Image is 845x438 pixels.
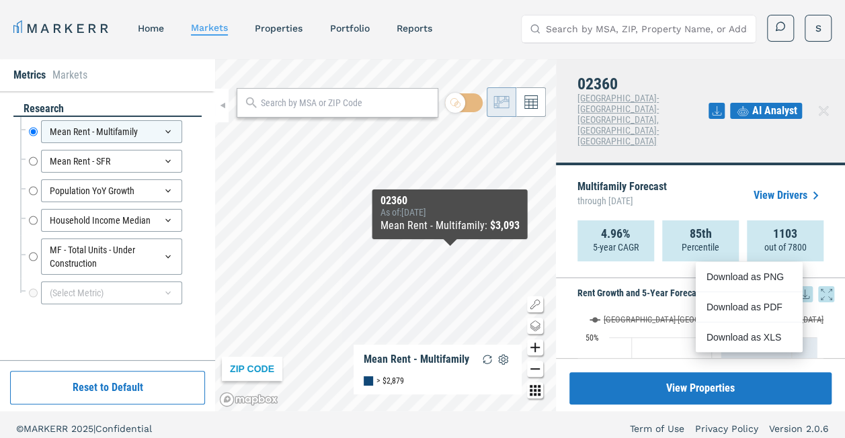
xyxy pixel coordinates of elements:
button: Show Boston-Cambridge-Newton, MA-NH [590,314,723,324]
span: MARKERR [24,423,71,434]
button: AI Analyst [730,103,802,119]
a: Term of Use [630,422,684,435]
button: Zoom out map button [527,361,543,377]
input: Search by MSA, ZIP, Property Name, or Address [546,15,748,42]
a: reports [396,23,432,34]
span: AI Analyst [752,103,797,119]
div: Download as XLS [695,322,802,352]
span: Confidential [95,423,152,434]
button: S [805,15,832,42]
strong: 4.96% [601,227,631,240]
p: Multifamily Forecast [577,181,667,210]
a: Version 2.0.6 [769,422,829,435]
a: Mapbox logo [219,392,278,407]
a: properties [255,23,303,34]
div: (Select Metric) [41,281,182,304]
a: markets [191,22,228,33]
h5: Rent Growth and 5-Year Forecast [577,286,834,302]
p: out of 7800 [764,240,807,254]
text: 50% [586,333,599,343]
p: 5-year CAGR [593,240,639,254]
canvas: Map [215,59,556,411]
b: $3,093 [490,219,520,232]
li: Markets [52,67,87,83]
div: Map Tooltip Content [380,195,520,234]
li: Metrics [13,67,46,83]
strong: 1103 [773,227,797,240]
div: Download as XLS [706,331,783,344]
div: Download as PDF [706,300,783,314]
div: > $2,879 [376,374,404,388]
div: Household Income Median [41,209,182,232]
img: Settings [495,351,512,367]
button: Reset to Default [10,371,205,404]
div: Mean Rent - Multifamily [364,353,469,366]
span: [GEOGRAPHIC_DATA]-[GEOGRAPHIC_DATA]-[GEOGRAPHIC_DATA], [GEOGRAPHIC_DATA]-[GEOGRAPHIC_DATA] [577,93,659,146]
p: Percentile [682,240,719,254]
div: research [13,101,202,117]
a: View Drivers [754,187,823,204]
button: Change style map button [527,318,543,334]
strong: 85th [690,227,712,240]
input: Search by MSA or ZIP Code [261,96,431,110]
div: Download as PNG [706,270,783,283]
a: Portfolio [329,23,369,34]
div: 02360 [380,195,520,207]
div: Mean Rent - SFR [41,150,182,173]
span: S [815,21,821,35]
button: Show/Hide Legend Map Button [527,296,543,312]
img: Reload Legend [479,351,495,367]
div: Population YoY Growth [41,179,182,202]
a: MARKERR [13,19,111,38]
h4: 02360 [577,75,709,93]
button: View Properties [569,372,832,404]
button: Other options map button [527,382,543,398]
div: Mean Rent - Multifamily : [380,218,520,234]
a: Privacy Policy [695,422,758,435]
span: through [DATE] [577,192,667,210]
div: Rent Growth and 5-Year Forecast. Highcharts interactive chart. [577,302,834,437]
a: home [138,23,164,34]
button: Zoom in map button [527,339,543,355]
div: Download as PNG [695,262,802,292]
text: 25% [586,358,599,367]
div: Download as PDF [695,292,802,322]
div: Mean Rent - Multifamily [41,120,182,143]
svg: Interactive chart [577,302,823,437]
span: 2025 | [71,423,95,434]
div: As of : [DATE] [380,207,520,218]
span: © [16,423,24,434]
div: ZIP CODE [222,357,282,381]
div: MF - Total Units - Under Construction [41,238,182,275]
